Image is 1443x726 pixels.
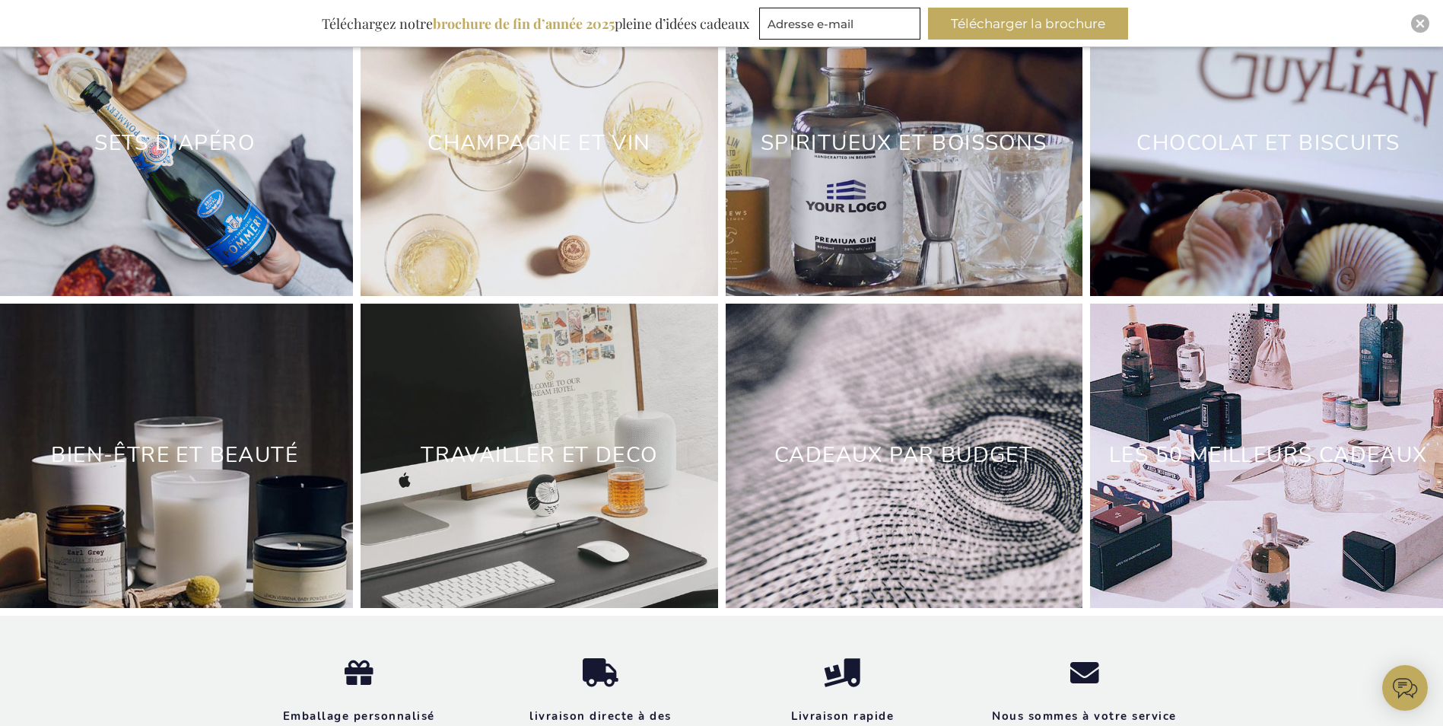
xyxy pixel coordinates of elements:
[283,708,435,724] strong: Emballage personnalisé
[1382,665,1428,711] iframe: belco-activator-frame
[315,8,756,40] div: Téléchargez notre pleine d’idées cadeaux
[421,441,657,470] a: Travailler et deco
[759,8,920,40] input: Adresse e-mail
[433,14,615,33] b: brochure de fin d’année 2025
[51,441,298,470] a: Bien-être et beauté
[1136,129,1400,158] a: Chocolat et biscuits
[774,441,1033,470] a: Cadeaux par budget
[1411,14,1429,33] div: Close
[759,8,925,44] form: marketing offers and promotions
[791,708,894,724] strong: Livraison rapide
[427,129,650,158] a: Champagne et vin
[1109,441,1428,470] a: LES 50 MEILLEURS CADEAUX
[94,129,255,158] a: Sets d'apéro
[761,129,1047,158] a: Spiritueux et boissons
[1416,19,1425,28] img: Close
[928,8,1128,40] button: Télécharger la brochure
